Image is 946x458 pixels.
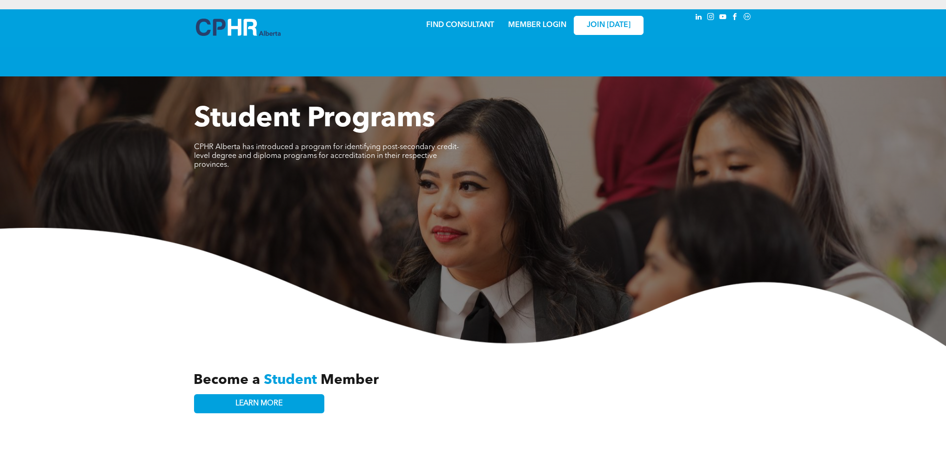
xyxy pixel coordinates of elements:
[730,12,740,24] a: facebook
[194,105,435,133] span: Student Programs
[718,12,728,24] a: youtube
[587,21,631,30] span: JOIN [DATE]
[194,394,324,413] a: LEARN MORE
[694,12,704,24] a: linkedin
[742,12,752,24] a: Social network
[706,12,716,24] a: instagram
[235,399,282,408] span: LEARN MORE
[194,144,459,169] span: CPHR Alberta has introduced a program for identifying post-secondary credit-level degree and dipl...
[194,373,260,387] span: Become a
[264,373,317,387] span: Student
[426,21,494,29] a: FIND CONSULTANT
[321,373,379,387] span: Member
[196,19,281,36] img: A blue and white logo for cp alberta
[574,16,644,35] a: JOIN [DATE]
[508,21,566,29] a: MEMBER LOGIN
